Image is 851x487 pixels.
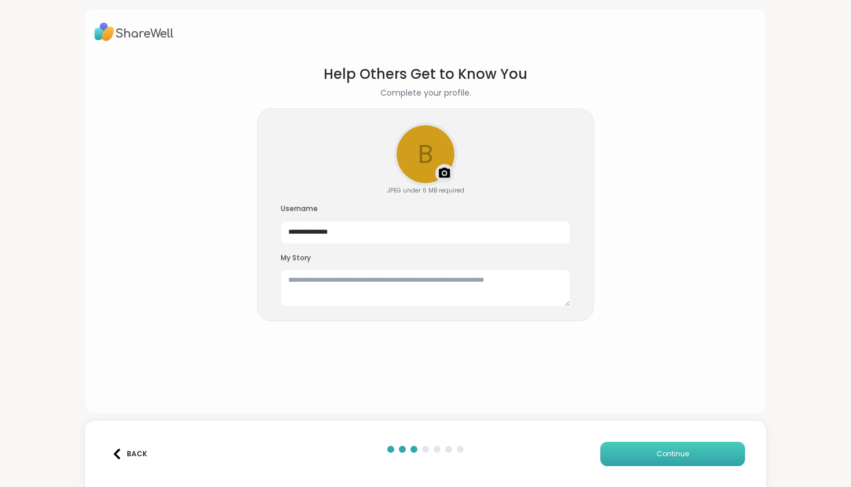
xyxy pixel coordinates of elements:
h3: My Story [281,253,570,263]
div: Back [112,449,147,459]
div: JPEG under 6 MB required [387,186,464,195]
span: Continue [656,449,689,459]
button: Back [106,442,152,466]
img: ShareWell Logo [94,19,174,45]
h3: Username [281,204,570,214]
h2: Complete your profile. [380,87,471,99]
button: Continue [600,442,745,466]
h1: Help Others Get to Know You [324,64,527,85]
